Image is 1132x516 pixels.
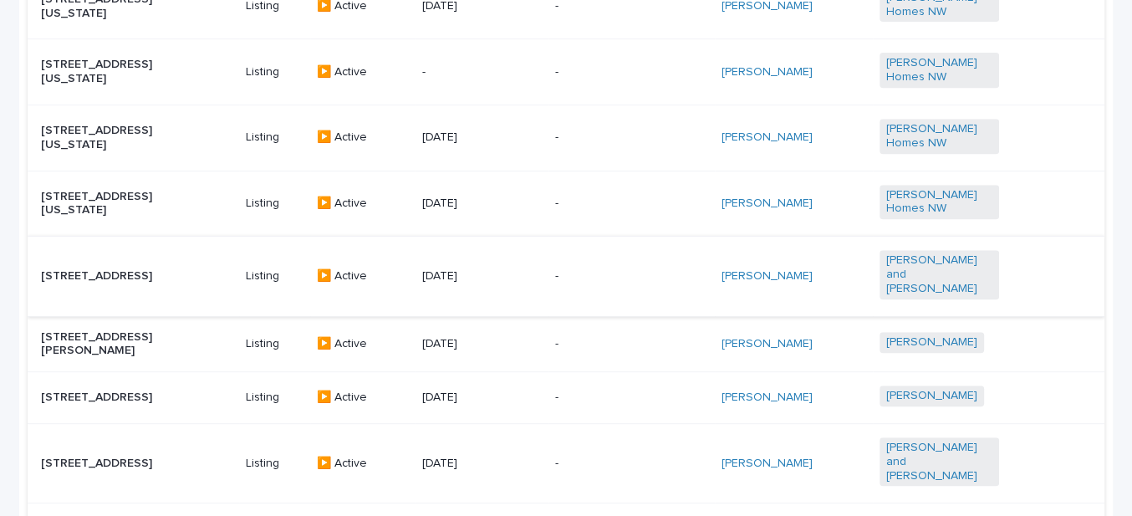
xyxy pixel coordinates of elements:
a: [PERSON_NAME] Homes NW [886,188,992,217]
p: [DATE] [421,391,541,405]
tr: [STREET_ADDRESS]Listing▶️ Active[DATE]-[PERSON_NAME] [PERSON_NAME] and [PERSON_NAME] [28,423,1104,503]
p: [STREET_ADDRESS][US_STATE] [41,190,161,218]
p: [DATE] [421,197,541,211]
a: [PERSON_NAME] [722,391,813,405]
a: [PERSON_NAME] [722,337,813,351]
p: Listing [246,337,303,351]
p: [STREET_ADDRESS][US_STATE] [41,58,161,86]
tr: [STREET_ADDRESS][US_STATE]Listing▶️ Active[DATE]-[PERSON_NAME] [PERSON_NAME] Homes NW [28,105,1104,171]
p: - [555,269,675,284]
tr: [STREET_ADDRESS][US_STATE]Listing▶️ Active[DATE]-[PERSON_NAME] [PERSON_NAME] Homes NW [28,171,1104,237]
p: Listing [246,391,303,405]
p: [STREET_ADDRESS] [41,457,161,471]
p: ▶️ Active [317,269,409,284]
a: [PERSON_NAME] [722,269,813,284]
p: ▶️ Active [317,337,409,351]
p: - [555,337,675,351]
p: ▶️ Active [317,457,409,471]
p: ▶️ Active [317,197,409,211]
p: [DATE] [421,457,541,471]
p: [STREET_ADDRESS] [41,269,161,284]
a: [PERSON_NAME] and [PERSON_NAME] [886,441,992,483]
tr: [STREET_ADDRESS]Listing▶️ Active[DATE]-[PERSON_NAME] [PERSON_NAME] [28,372,1104,424]
p: [STREET_ADDRESS] [41,391,161,405]
p: - [421,65,541,79]
p: ▶️ Active [317,391,409,405]
a: [PERSON_NAME] [722,65,813,79]
p: [STREET_ADDRESS][PERSON_NAME] [41,330,161,359]
p: - [555,391,675,405]
a: [PERSON_NAME] [722,197,813,211]
p: - [555,65,675,79]
p: - [555,457,675,471]
p: [DATE] [421,130,541,145]
a: [PERSON_NAME] Homes NW [886,122,992,151]
p: Listing [246,65,303,79]
p: [STREET_ADDRESS][US_STATE] [41,124,161,152]
a: [PERSON_NAME] and [PERSON_NAME] [886,253,992,295]
tr: [STREET_ADDRESS][PERSON_NAME]Listing▶️ Active[DATE]-[PERSON_NAME] [PERSON_NAME] [28,316,1104,372]
p: Listing [246,130,303,145]
p: ▶️ Active [317,130,409,145]
p: ▶️ Active [317,65,409,79]
a: [PERSON_NAME] Homes NW [886,56,992,84]
a: [PERSON_NAME] [886,389,977,403]
a: [PERSON_NAME] [722,457,813,471]
a: [PERSON_NAME] [886,335,977,350]
p: [DATE] [421,269,541,284]
tr: [STREET_ADDRESS]Listing▶️ Active[DATE]-[PERSON_NAME] [PERSON_NAME] and [PERSON_NAME] [28,237,1104,316]
p: - [555,197,675,211]
p: Listing [246,197,303,211]
p: [DATE] [421,337,541,351]
p: - [555,130,675,145]
p: Listing [246,269,303,284]
tr: [STREET_ADDRESS][US_STATE]Listing▶️ Active--[PERSON_NAME] [PERSON_NAME] Homes NW [28,39,1104,105]
p: Listing [246,457,303,471]
a: [PERSON_NAME] [722,130,813,145]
